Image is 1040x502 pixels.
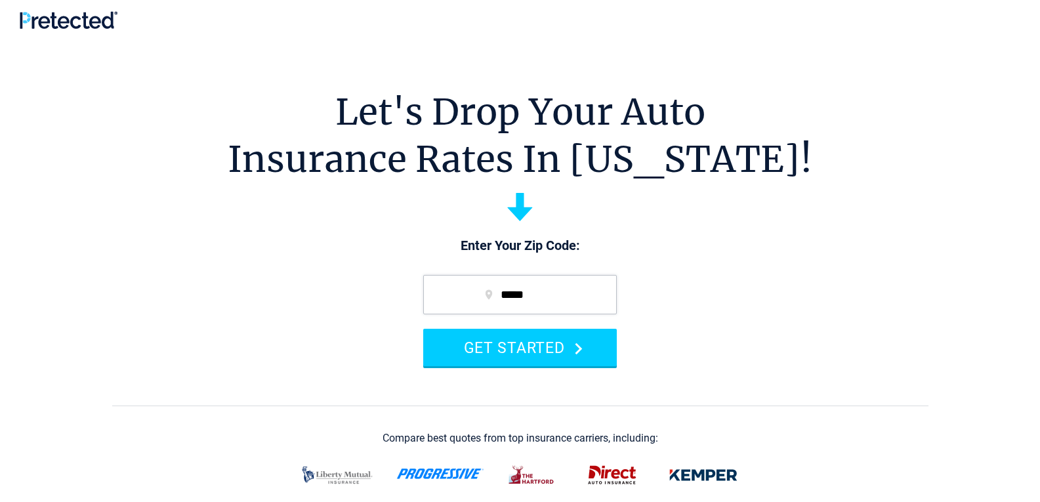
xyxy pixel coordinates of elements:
img: liberty [294,458,381,492]
p: Enter Your Zip Code: [410,237,630,255]
img: kemper [660,458,747,492]
button: GET STARTED [423,329,617,366]
h1: Let's Drop Your Auto Insurance Rates In [US_STATE]! [228,89,812,183]
img: direct [580,458,644,492]
div: Compare best quotes from top insurance carriers, including: [383,432,658,444]
img: progressive [396,469,484,479]
img: thehartford [500,458,564,492]
input: zip code [423,275,617,314]
img: Pretected Logo [20,11,117,29]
